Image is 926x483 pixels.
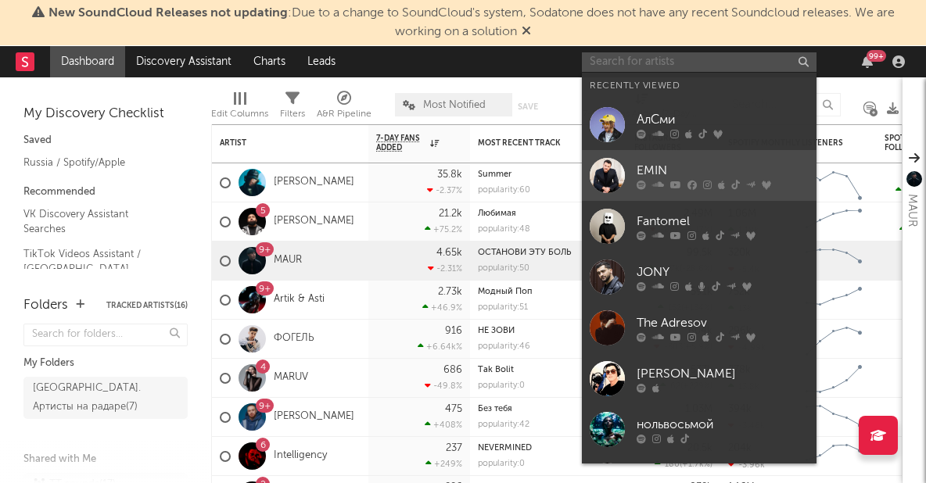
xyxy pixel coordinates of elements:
div: Recommended [23,183,188,202]
a: [PERSON_NAME] [274,176,354,189]
span: 180 [665,460,680,469]
div: popularity: 0 [478,381,525,390]
button: 99+ [862,55,873,68]
a: [GEOGRAPHIC_DATA]. Артисты на радаре(7) [23,377,188,419]
div: +75.2 % [425,224,462,234]
div: Most Recent Track [478,138,595,148]
div: +408 % [425,420,462,430]
div: Fantomel [637,212,809,231]
span: Most Notified [423,100,486,110]
svg: Chart title [799,281,869,320]
div: 237 [446,443,462,453]
div: A&R Pipeline [317,105,371,123]
span: +1.7k % [682,460,710,469]
div: +6.64k % [418,342,462,352]
button: Save [518,102,538,111]
div: АлСми [637,110,809,129]
div: NEVERMINED [478,444,619,453]
a: Leads [296,46,346,77]
div: Artist [220,138,337,148]
div: popularity: 42 [478,420,529,429]
a: Russia / Spotify/Apple [23,154,172,171]
a: АлСми [582,99,817,150]
a: NEVERMINED [478,444,532,453]
svg: Chart title [799,398,869,437]
div: Любимая [478,209,619,218]
button: Tracked Artists(16) [106,302,188,309]
div: 686 [443,365,462,375]
div: ОСТАНОВИ ЭТУ БОЛЬ [478,249,619,257]
div: -49.8 % [425,381,462,391]
div: My Folders [23,354,188,373]
span: Dismiss [522,26,531,38]
div: 21.2k [439,209,462,219]
div: Edit Columns [211,85,268,131]
a: VK Discovery Assistant Searches [23,206,172,238]
div: +46.9 % [422,302,462,313]
div: нольвосьмой [637,415,809,434]
div: Без тебя [478,405,619,413]
input: Search for folders... [23,324,188,346]
div: popularity: 51 [478,303,528,312]
a: ФОГЕЛЬ [274,332,314,345]
div: 35.8k [437,170,462,180]
div: +249 % [425,459,462,469]
div: Filters [280,105,305,123]
span: : Due to a change to SoundCloud's system, Sodatone does not have any recent Soundcloud releases. ... [48,7,895,38]
svg: Chart title [799,437,869,476]
div: Filters [280,85,305,131]
input: Search for artists [582,52,817,72]
a: Artik & Asti [274,293,325,306]
div: Folders [23,296,68,315]
a: The Adresov [582,302,817,353]
div: НЕ ЗОВИ [478,327,619,335]
div: -2.37 % [427,185,462,195]
svg: Chart title [799,241,869,281]
a: Без тебя [478,405,512,413]
a: Модный Поп [478,288,533,296]
div: 2.73k [438,287,462,297]
a: Discovery Assistant [125,46,242,77]
a: TikTok Videos Assistant / [GEOGRAPHIC_DATA], [GEOGRAPHIC_DATA], [GEOGRAPHIC_DATA] [23,245,172,308]
a: MAUR [274,254,302,267]
div: My Discovery Checklist [23,105,188,123]
a: MARUV [274,371,308,385]
div: popularity: 50 [478,264,529,273]
a: Tak Bolit [478,366,514,374]
div: JONY [637,263,809,281]
a: НЕ ЗОВИ [478,327,515,335]
div: -2.31 % [428,263,462,274]
div: 916 [445,326,462,336]
a: Fantomel [582,201,817,252]
div: Summer [478,170,619,179]
div: Recently Viewed [590,77,809,95]
a: [PERSON_NAME] [582,353,817,404]
a: Charts [242,46,296,77]
div: 475 [445,404,462,414]
div: EMIN [637,161,809,180]
div: popularity: 48 [478,225,530,234]
div: 99 + [867,50,886,62]
div: Shared with Me [23,450,188,469]
div: [PERSON_NAME] [637,364,809,383]
div: [GEOGRAPHIC_DATA]. Артисты на радаре ( 7 ) [33,379,143,417]
div: -3.96k [728,460,765,470]
a: Любимая [478,209,516,218]
span: New SoundCloud Releases not updating [48,7,288,20]
div: Tak Bolit [478,366,619,374]
div: popularity: 60 [478,186,530,195]
div: MAUR [903,194,921,227]
div: ( ) [655,459,712,469]
div: Saved [23,131,188,150]
a: [PERSON_NAME] [274,410,354,424]
a: Summer [478,170,511,179]
svg: Chart title [799,320,869,359]
a: Intelligency [274,449,327,463]
a: ОСТАНОВИ ЭТУ БОЛЬ [478,249,571,257]
div: Edit Columns [211,105,268,123]
a: JONY [582,252,817,302]
svg: Chart title [799,359,869,398]
span: 7-Day Fans Added [376,134,426,152]
a: нольвосьмой [582,404,817,455]
div: A&R Pipeline [317,85,371,131]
